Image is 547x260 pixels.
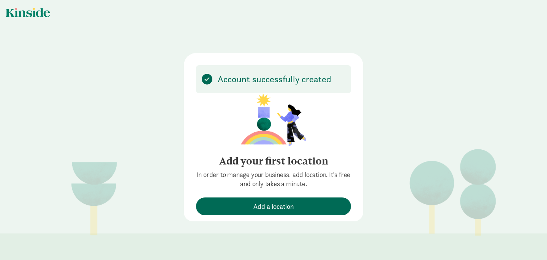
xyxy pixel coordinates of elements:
iframe: Chat Widget [509,224,547,260]
p: Account successfully created [218,75,331,84]
img: illustration-girl.png [241,93,306,146]
p: In order to manage your business, add location. It's free and only takes a minute. [196,170,351,188]
span: Add a location [253,201,294,211]
h4: Add your first location [196,155,351,167]
button: Add a location [196,197,351,215]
